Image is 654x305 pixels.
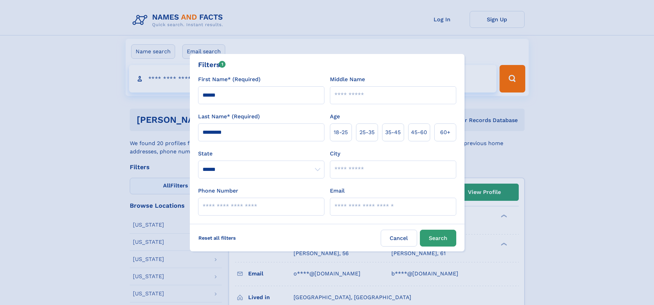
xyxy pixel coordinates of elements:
span: 25‑35 [359,128,375,137]
span: 60+ [440,128,450,137]
span: 35‑45 [385,128,401,137]
label: City [330,150,340,158]
label: First Name* (Required) [198,75,261,84]
label: Reset all filters [194,230,240,246]
label: Cancel [381,230,417,247]
label: Age [330,112,340,121]
span: 45‑60 [411,128,427,137]
span: 18‑25 [334,128,348,137]
div: Filters [198,59,226,70]
label: Last Name* (Required) [198,112,260,121]
label: State [198,150,324,158]
label: Phone Number [198,187,238,195]
button: Search [420,230,456,247]
label: Middle Name [330,75,365,84]
label: Email [330,187,345,195]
